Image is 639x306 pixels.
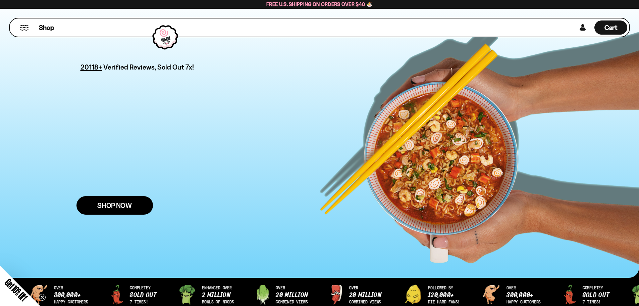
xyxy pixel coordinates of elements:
[3,277,29,303] span: Get 10% Off
[266,1,373,7] span: Free U.S. Shipping on Orders over $40 🍜
[39,20,54,35] a: Shop
[594,18,627,37] div: Cart
[39,23,54,32] span: Shop
[39,294,46,301] button: Close teaser
[81,62,102,72] span: 20118+
[103,63,194,71] span: Verified Reviews, Sold Out 7x!
[20,25,29,31] button: Mobile Menu Trigger
[97,202,132,209] span: Shop Now
[76,196,153,215] a: Shop Now
[604,24,618,32] span: Cart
